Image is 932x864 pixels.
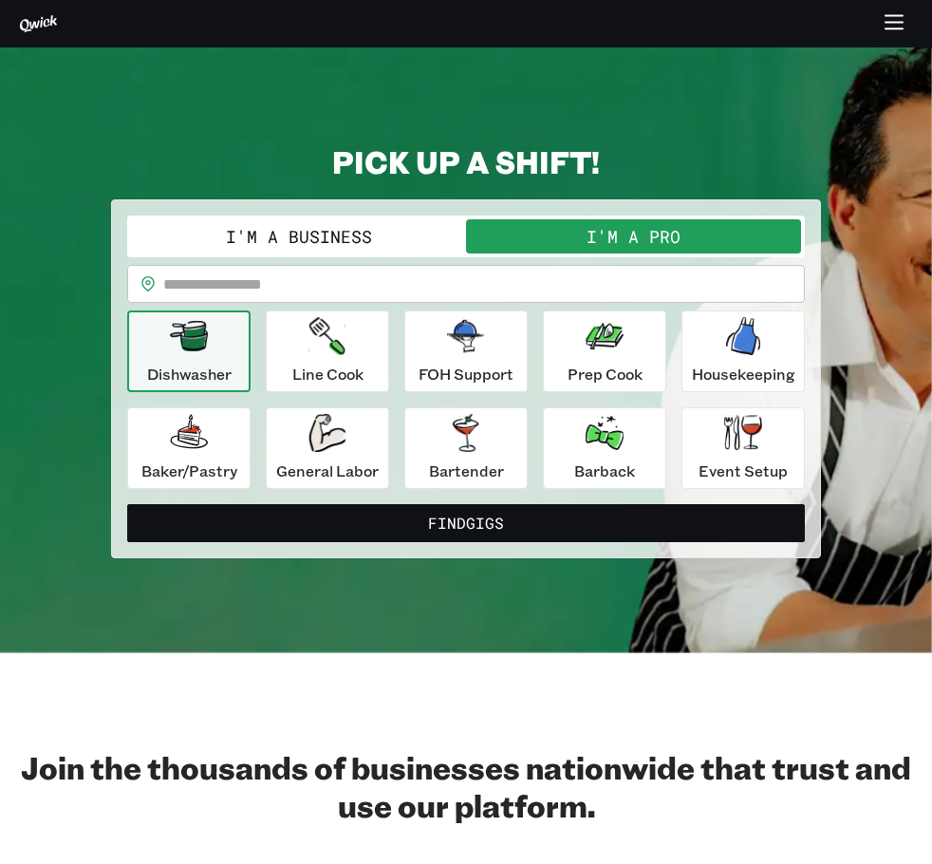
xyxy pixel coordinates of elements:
[466,219,801,254] button: I'm a Pro
[127,310,251,392] button: Dishwasher
[543,310,666,392] button: Prep Cook
[147,363,232,385] p: Dishwasher
[141,460,237,482] p: Baker/Pastry
[692,363,795,385] p: Housekeeping
[127,504,805,542] button: FindGigs
[568,363,643,385] p: Prep Cook
[543,407,666,489] button: Barback
[574,460,635,482] p: Barback
[429,460,504,482] p: Bartender
[404,407,528,489] button: Bartender
[19,748,913,824] h2: Join the thousands of businesses nationwide that trust and use our platform.
[699,460,788,482] p: Event Setup
[419,363,513,385] p: FOH Support
[276,460,379,482] p: General Labor
[681,310,805,392] button: Housekeeping
[127,407,251,489] button: Baker/Pastry
[131,219,466,254] button: I'm a Business
[266,407,389,489] button: General Labor
[266,310,389,392] button: Line Cook
[292,363,363,385] p: Line Cook
[111,142,821,180] h2: PICK UP A SHIFT!
[404,310,528,392] button: FOH Support
[681,407,805,489] button: Event Setup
